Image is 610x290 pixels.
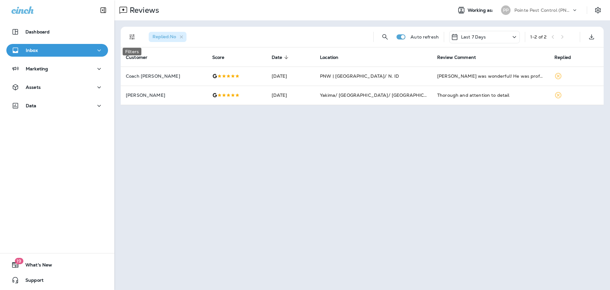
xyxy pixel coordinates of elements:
[554,54,579,60] span: Replied
[212,54,233,60] span: Score
[585,31,598,43] button: Export as CSV
[267,67,315,86] td: [DATE]
[6,99,108,112] button: Data
[123,48,141,55] div: Filters
[6,81,108,94] button: Assets
[501,5,511,15] div: PP
[320,55,338,60] span: Location
[126,93,202,98] p: [PERSON_NAME]
[437,73,544,79] div: Eric was wonderful! He was professional, knowledgeable, and very courteous. He listen well to my ...
[94,4,112,17] button: Collapse Sidebar
[19,262,52,270] span: What's New
[437,55,476,60] span: Review Comment
[126,31,139,43] button: Filters
[25,29,50,34] p: Dashboard
[461,34,486,39] p: Last 7 Days
[126,74,202,79] p: Coach [PERSON_NAME]
[320,73,399,79] span: PNW | [GEOGRAPHIC_DATA]/ N. ID
[468,8,495,13] span: Working as:
[126,54,156,60] span: Customer
[149,32,186,42] div: Replied:No
[514,8,572,13] p: Pointe Pest Control (PNW)
[530,34,546,39] div: 1 - 2 of 2
[6,258,108,271] button: 19What's New
[26,85,41,90] p: Assets
[272,55,282,60] span: Date
[437,54,484,60] span: Review Comment
[127,5,159,15] p: Reviews
[6,62,108,75] button: Marketing
[19,278,44,285] span: Support
[26,103,37,108] p: Data
[212,55,225,60] span: Score
[26,66,48,71] p: Marketing
[267,86,315,105] td: [DATE]
[592,4,604,16] button: Settings
[320,92,491,98] span: Yakima/ [GEOGRAPHIC_DATA]/ [GEOGRAPHIC_DATA] ([STREET_ADDRESS])
[152,34,176,39] span: Replied : No
[26,48,38,53] p: Inbox
[6,44,108,57] button: Inbox
[6,274,108,286] button: Support
[15,258,23,264] span: 19
[554,55,571,60] span: Replied
[126,55,147,60] span: Customer
[320,54,347,60] span: Location
[410,34,439,39] p: Auto refresh
[379,31,391,43] button: Search Reviews
[437,92,544,98] div: Thorough and attention to detail
[6,25,108,38] button: Dashboard
[272,54,291,60] span: Date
